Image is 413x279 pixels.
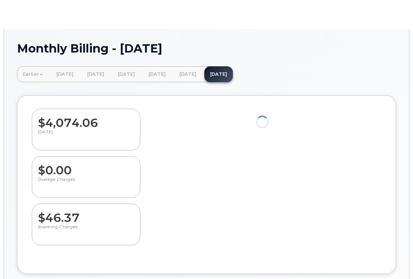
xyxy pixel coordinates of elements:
[51,66,79,82] a: [DATE]
[17,66,48,82] a: Earlier
[38,129,134,142] p: [DATE]
[38,204,134,224] dd: $46.37
[143,66,171,82] a: [DATE]
[38,157,134,177] dd: $0.00
[81,66,110,82] a: [DATE]
[204,66,233,82] a: [DATE]
[38,109,134,129] dd: $4,074.06
[112,66,141,82] a: [DATE]
[38,224,134,237] p: Roaming Charges
[38,177,134,190] p: Overage Charges
[174,66,202,82] a: [DATE]
[17,42,396,55] h1: Monthly Billing - [DATE]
